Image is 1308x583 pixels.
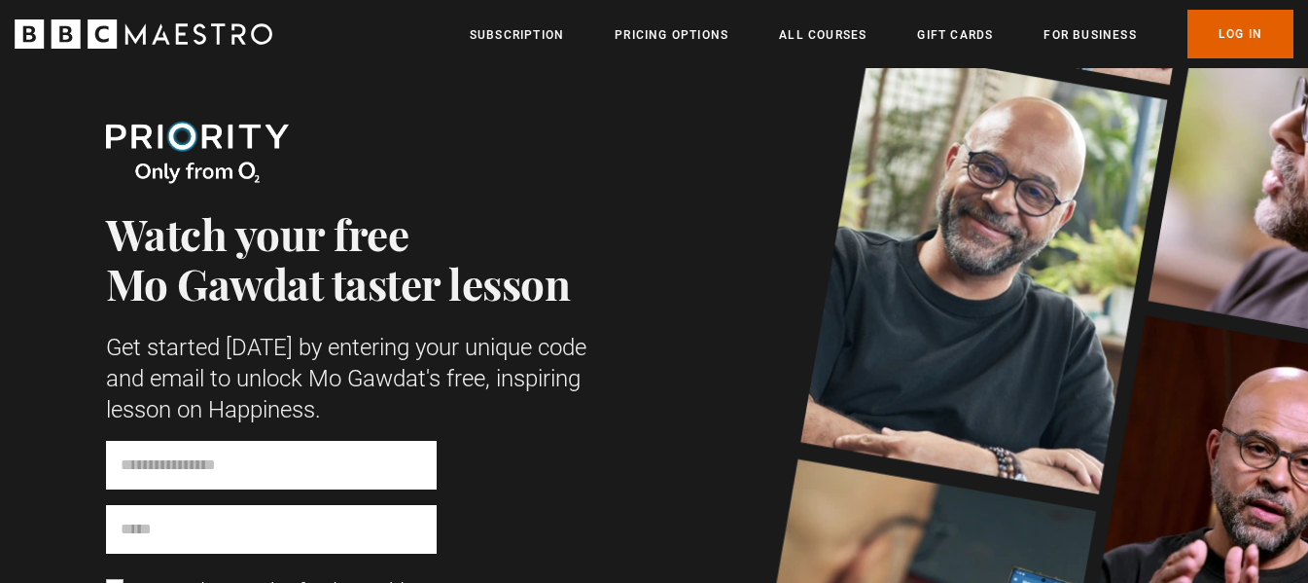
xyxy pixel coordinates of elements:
[470,25,564,45] a: Subscription
[470,10,1293,58] nav: Primary
[1043,25,1136,45] a: For business
[15,19,272,49] svg: BBC Maestro
[1187,10,1293,58] a: Log In
[106,208,602,309] h1: Watch your free Mo Gawdat taster lesson
[106,332,602,425] p: Get started [DATE] by entering your unique code and email to unlock Mo Gawdat's free, inspiring l...
[615,25,728,45] a: Pricing Options
[779,25,866,45] a: All Courses
[917,25,993,45] a: Gift Cards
